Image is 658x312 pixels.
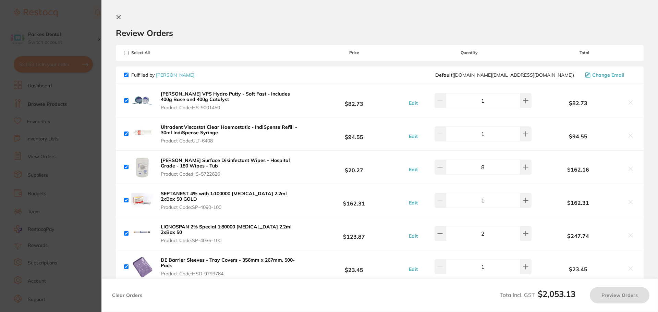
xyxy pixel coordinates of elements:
[303,194,405,207] b: $162.31
[161,138,301,143] span: Product Code: ULT-6408
[583,72,635,78] button: Change Email
[407,166,420,173] button: Edit
[159,91,303,111] button: [PERSON_NAME] VPS Hydro Putty - Soft Fast - Includes 400g Base and 400g Catalyst Product Code:HS-...
[161,238,301,243] span: Product Code: SP-4036-100
[159,190,303,210] button: SEPTANEST 4% with 1:100000 [MEDICAL_DATA] 2.2ml 2xBox 50 GOLD Product Code:SP-4090-100
[533,200,623,206] b: $162.31
[161,91,290,102] b: [PERSON_NAME] VPS Hydro Putty - Soft Fast - Includes 400g Base and 400g Catalyst
[405,50,533,55] span: Quantity
[159,124,303,144] button: Ultradent Viscostat Clear Haemostatic - IndiSpense Refill - 30ml IndiSpense Syringe Product Code:...
[131,256,153,278] img: aWU3dHI0bA
[533,50,635,55] span: Total
[161,124,297,136] b: Ultradent Viscostat Clear Haemostatic - IndiSpense Refill - 30ml IndiSpense Syringe
[159,157,303,177] button: [PERSON_NAME] Surface Disinfectant Wipes - Hospital Grade - 180 Wipes - Tub Product Code:HS-5722626
[110,287,144,303] button: Clear Orders
[407,100,420,106] button: Edit
[131,90,153,112] img: ZWdxOHdscg
[590,287,649,303] button: Preview Orders
[538,289,575,299] b: $2,053.13
[131,223,153,245] img: aGF6ZmxzYw
[116,28,644,38] h2: Review Orders
[303,227,405,240] b: $123.87
[159,257,303,277] button: DE Barrier Sleeves - Tray Covers - 356mm x 267mm, 500-Pack Product Code:HSD-9793784
[407,200,420,206] button: Edit
[159,224,303,244] button: LIGNOSPAN 2% Special 1:80000 [MEDICAL_DATA] 2.2ml 2xBox 50 Product Code:SP-4036-100
[161,171,301,177] span: Product Code: HS-5722626
[407,233,420,239] button: Edit
[303,50,405,55] span: Price
[592,72,624,78] span: Change Email
[131,72,194,78] p: Fulfilled by
[161,105,301,110] span: Product Code: HS-9001450
[533,100,623,106] b: $82.73
[131,156,153,178] img: bzd4Y3Y0Yw
[161,190,287,202] b: SEPTANEST 4% with 1:100000 [MEDICAL_DATA] 2.2ml 2xBox 50 GOLD
[500,291,575,298] span: Total Incl. GST
[124,50,193,55] span: Select All
[156,72,194,78] a: [PERSON_NAME]
[161,271,301,276] span: Product Code: HSD-9793784
[533,166,623,173] b: $162.16
[435,72,574,78] span: customer.care@henryschein.com.au
[303,161,405,173] b: $20.27
[435,72,452,78] b: Default
[303,94,405,107] b: $82.73
[533,233,623,239] b: $247.74
[303,127,405,140] b: $94.55
[131,189,153,211] img: MzN0aGdmbQ
[533,266,623,272] b: $23.45
[533,133,623,139] b: $94.55
[161,257,295,269] b: DE Barrier Sleeves - Tray Covers - 356mm x 267mm, 500-Pack
[407,133,420,139] button: Edit
[303,260,405,273] b: $23.45
[161,157,290,169] b: [PERSON_NAME] Surface Disinfectant Wipes - Hospital Grade - 180 Wipes - Tub
[407,266,420,272] button: Edit
[161,204,301,210] span: Product Code: SP-4090-100
[131,123,153,145] img: cm5qdGRiMA
[161,224,292,235] b: LIGNOSPAN 2% Special 1:80000 [MEDICAL_DATA] 2.2ml 2xBox 50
